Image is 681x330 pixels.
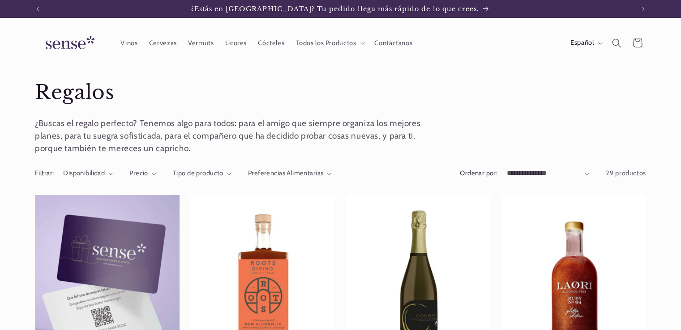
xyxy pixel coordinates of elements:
[63,169,113,178] summary: Disponibilidad (0 seleccionado)
[35,117,442,155] p: ¿Buscas el regalo perfecto? Tenemos algo para todos: para el amigo que siempre organiza los mejor...
[120,39,137,47] span: Vinos
[129,169,148,177] span: Precio
[63,169,105,177] span: Disponibilidad
[219,33,253,53] a: Licores
[296,39,356,47] span: Todos los Productos
[129,169,156,178] summary: Precio
[35,80,646,106] h1: Regalos
[369,33,418,53] a: Contáctanos
[606,169,646,177] span: 29 productos
[31,27,106,59] a: Sense
[173,169,223,177] span: Tipo de producto
[374,39,412,47] span: Contáctanos
[173,169,231,178] summary: Tipo de producto (0 seleccionado)
[570,38,594,48] span: Español
[258,39,284,47] span: Cócteles
[35,169,54,178] h2: Filtrar:
[115,33,143,53] a: Vinos
[248,169,324,177] span: Preferencias Alimentarias
[35,30,102,56] img: Sense
[460,169,497,177] label: Ordenar por:
[290,33,369,53] summary: Todos los Productos
[191,5,480,13] span: ¿Estás en [GEOGRAPHIC_DATA]? Tu pedido llega más rápido de lo que crees.
[225,39,247,47] span: Licores
[565,34,606,52] button: Español
[253,33,290,53] a: Cócteles
[182,33,219,53] a: Vermuts
[143,33,182,53] a: Cervezas
[607,33,627,53] summary: Búsqueda
[188,39,214,47] span: Vermuts
[149,39,177,47] span: Cervezas
[248,169,332,178] summary: Preferencias Alimentarias (0 seleccionado)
